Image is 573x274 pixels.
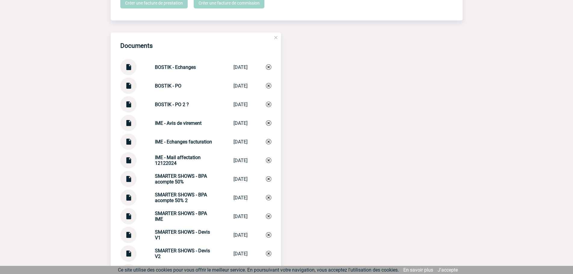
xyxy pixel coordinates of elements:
[233,120,248,126] div: [DATE]
[155,102,189,107] strong: BOSTIK - PO 2 ?
[155,192,207,203] strong: SMARTER SHOWS - BPA acompte 50% 2
[403,267,433,273] a: En savoir plus
[266,102,271,107] img: Supprimer
[266,232,271,238] img: Supprimer
[273,35,279,40] img: close.png
[266,195,271,200] img: Supprimer
[233,195,248,201] div: [DATE]
[266,64,271,70] img: Supprimer
[155,83,181,89] strong: BOSTIK - PO
[155,173,207,185] strong: SMARTER SHOWS - BPA acompte 50%
[233,251,248,257] div: [DATE]
[155,139,212,145] strong: IME - Echanges facturation
[155,211,207,222] strong: SMARTER SHOWS - BPA IME
[266,158,271,163] img: Supprimer
[266,83,271,88] img: Supprimer
[233,102,248,107] div: [DATE]
[233,83,248,89] div: [DATE]
[233,214,248,219] div: [DATE]
[120,42,153,49] h4: Documents
[155,120,202,126] strong: IME - Avis de virement
[233,158,248,163] div: [DATE]
[266,120,271,126] img: Supprimer
[233,64,248,70] div: [DATE]
[438,267,458,273] a: J'accepte
[155,229,210,241] strong: SMARTER SHOWS - Devis V1
[233,139,248,145] div: [DATE]
[118,267,399,273] span: Ce site utilise des cookies pour vous offrir le meilleur service. En poursuivant votre navigation...
[266,214,271,219] img: Supprimer
[266,139,271,144] img: Supprimer
[155,64,196,70] strong: BOSTIK - Echanges
[233,176,248,182] div: [DATE]
[266,251,271,256] img: Supprimer
[233,232,248,238] div: [DATE]
[266,176,271,182] img: Supprimer
[155,248,210,259] strong: SMARTER SHOWS - Devis V2
[155,155,201,166] strong: IME - Mail affectation 12122024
